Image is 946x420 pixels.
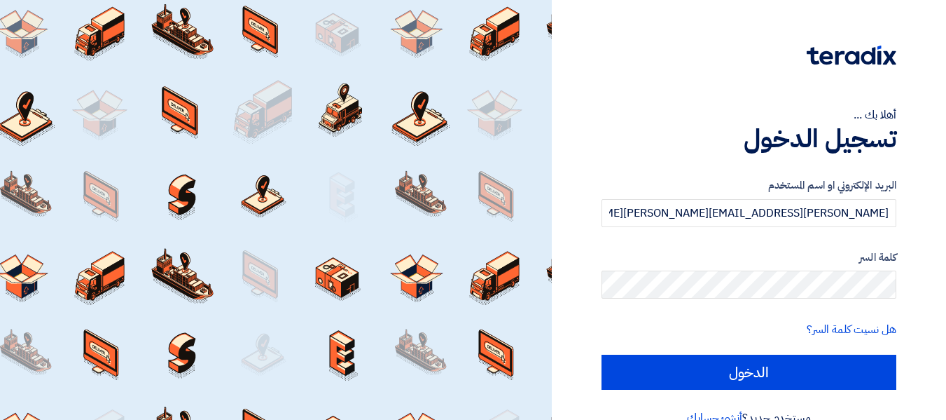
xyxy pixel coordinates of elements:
[601,177,896,194] label: البريد الإلكتروني او اسم المستخدم
[601,107,896,123] div: أهلا بك ...
[601,355,896,390] input: الدخول
[601,250,896,266] label: كلمة السر
[807,46,896,65] img: Teradix logo
[807,321,896,338] a: هل نسيت كلمة السر؟
[601,123,896,154] h1: تسجيل الدخول
[601,199,896,227] input: أدخل بريد العمل الإلكتروني او اسم المستخدم الخاص بك ...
